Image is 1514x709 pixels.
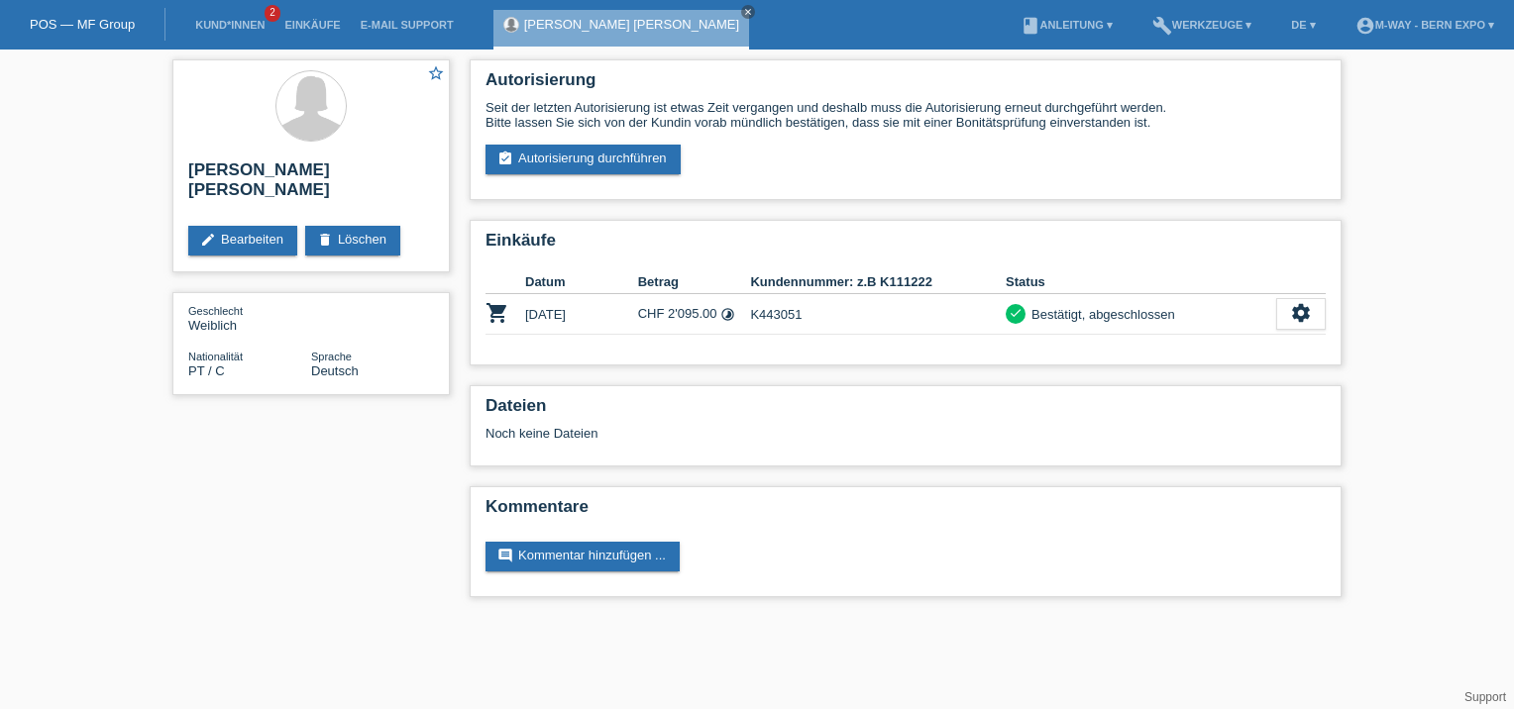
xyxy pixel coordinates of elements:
a: star_border [427,64,445,85]
a: DE ▾ [1281,19,1325,31]
span: Sprache [311,351,352,362]
th: Status [1006,270,1276,294]
a: E-Mail Support [351,19,464,31]
div: Seit der letzten Autorisierung ist etwas Zeit vergangen und deshalb muss die Autorisierung erneut... [486,100,1326,130]
a: commentKommentar hinzufügen ... [486,542,680,571]
i: comment [497,548,513,563]
a: editBearbeiten [188,226,297,255]
i: assignment_turned_in [497,151,513,166]
th: Datum [525,270,638,294]
span: 2 [265,5,280,22]
h2: Autorisierung [486,70,1326,100]
td: [DATE] [525,294,638,335]
i: edit [200,232,216,248]
a: buildWerkzeuge ▾ [1142,19,1262,31]
th: Betrag [638,270,751,294]
span: Deutsch [311,363,359,378]
h2: Einkäufe [486,231,1326,260]
a: [PERSON_NAME] [PERSON_NAME] [524,17,739,32]
i: check [1009,306,1023,320]
i: delete [317,232,333,248]
a: POS — MF Group [30,17,135,32]
div: Bestätigt, abgeschlossen [1026,304,1175,325]
a: Support [1464,690,1506,704]
th: Kundennummer: z.B K111222 [750,270,1006,294]
a: bookAnleitung ▾ [1011,19,1123,31]
h2: Dateien [486,396,1326,426]
div: Weiblich [188,303,311,333]
i: account_circle [1355,16,1375,36]
i: Fixe Raten (12 Raten) [720,307,735,322]
i: settings [1290,302,1312,324]
i: build [1152,16,1172,36]
span: Geschlecht [188,305,243,317]
h2: [PERSON_NAME] [PERSON_NAME] [188,160,434,210]
span: Portugal / C / 12.02.2016 [188,363,225,378]
td: K443051 [750,294,1006,335]
span: Nationalität [188,351,243,362]
a: Einkäufe [274,19,350,31]
i: close [743,7,753,17]
a: account_circlem-way - Bern Expo ▾ [1346,19,1504,31]
div: Noch keine Dateien [486,426,1091,441]
i: star_border [427,64,445,82]
td: CHF 2'095.00 [638,294,751,335]
i: POSP00027154 [486,301,509,325]
a: Kund*innen [185,19,274,31]
a: close [741,5,755,19]
a: assignment_turned_inAutorisierung durchführen [486,145,681,174]
a: deleteLöschen [305,226,400,255]
h2: Kommentare [486,497,1326,527]
i: book [1021,16,1040,36]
